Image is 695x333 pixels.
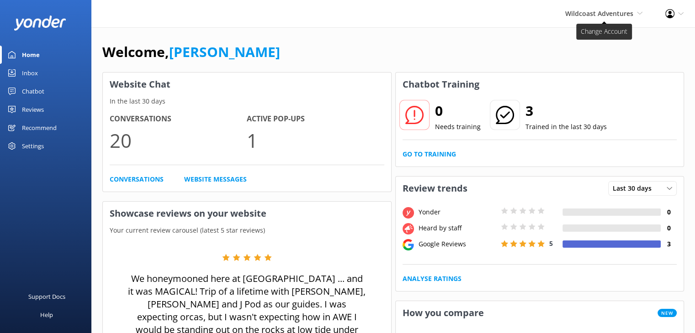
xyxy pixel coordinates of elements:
a: Conversations [110,174,164,184]
div: Chatbot [22,82,44,100]
h3: Website Chat [103,73,391,96]
h3: Showcase reviews on your website [103,202,391,225]
div: Help [40,306,53,324]
h4: 0 [661,207,677,217]
span: 5 [549,239,553,248]
p: 20 [110,125,247,156]
h3: Chatbot Training [396,73,486,96]
h4: Active Pop-ups [247,113,384,125]
h2: 0 [435,100,481,122]
div: Home [22,46,40,64]
h4: 3 [661,239,677,249]
h4: Conversations [110,113,247,125]
div: Inbox [22,64,38,82]
p: Needs training [435,122,481,132]
a: Analyse Ratings [403,274,462,284]
div: Support Docs [28,287,65,306]
h3: How you compare [396,301,491,325]
p: Trained in the last 30 days [525,122,607,132]
a: Website Messages [184,174,247,184]
div: Yonder [416,207,499,217]
a: Go to Training [403,149,456,159]
p: Your current review carousel (latest 5 star reviews) [103,225,391,235]
span: Last 30 days [613,183,657,193]
div: Heard by staff [416,223,499,233]
p: 1 [247,125,384,156]
h4: 0 [661,223,677,233]
div: Google Reviews [416,239,499,249]
a: [PERSON_NAME] [169,42,280,61]
div: Recommend [22,119,57,137]
h3: Review trends [396,177,474,200]
img: yonder-white-logo.png [14,16,66,31]
span: Wildcoast Adventures [565,9,633,18]
h2: 3 [525,100,607,122]
div: Settings [22,137,44,155]
div: Reviews [22,100,44,119]
h1: Welcome, [102,41,280,63]
p: In the last 30 days [103,96,391,106]
span: New [658,309,677,317]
